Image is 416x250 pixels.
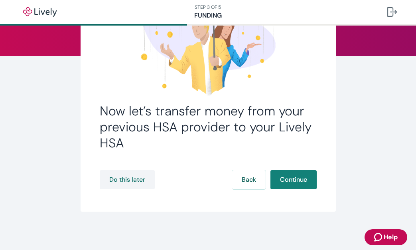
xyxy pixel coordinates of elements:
button: Back [232,170,266,189]
img: Lively [18,7,62,17]
span: Help [384,232,398,242]
button: Log out [381,2,403,22]
svg: Zendesk support icon [374,232,384,242]
button: Zendesk support iconHelp [365,229,407,245]
button: Do this later [100,170,155,189]
button: Continue [270,170,317,189]
h2: Now let’s transfer money from your previous HSA provider to your Lively HSA [100,103,317,151]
